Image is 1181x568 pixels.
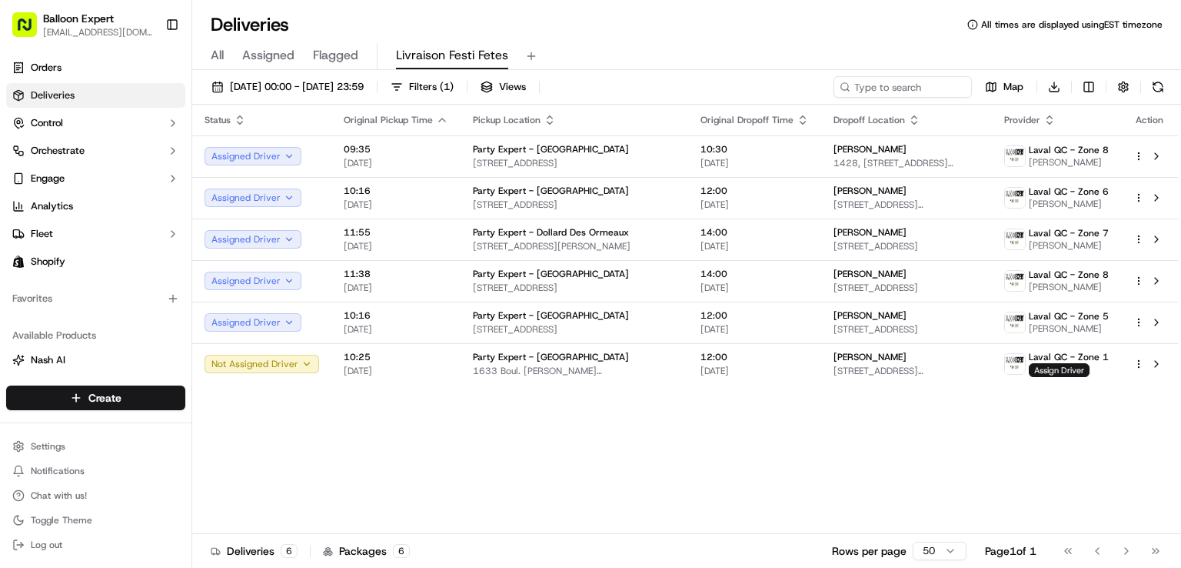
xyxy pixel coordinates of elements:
[211,46,224,65] span: All
[211,543,298,559] div: Deliveries
[344,365,448,377] span: [DATE]
[1029,269,1109,281] span: Laval QC - Zone 8
[12,353,179,367] a: Nash AI
[211,12,289,37] h1: Deliveries
[31,199,73,213] span: Analytics
[205,355,319,373] button: Not Assigned Driver
[700,185,809,197] span: 12:00
[833,199,980,211] span: [STREET_ADDRESS][PERSON_NAME]
[473,185,629,197] span: Party Expert - [GEOGRAPHIC_DATA]
[981,18,1163,31] span: All times are displayed using EST timezone
[833,143,907,155] span: [PERSON_NAME]
[833,365,980,377] span: [STREET_ADDRESS][PERSON_NAME]
[6,83,185,108] a: Deliveries
[205,189,301,207] button: Assigned Driver
[833,226,907,239] span: [PERSON_NAME]
[6,460,185,482] button: Notifications
[205,313,301,332] button: Assigned Driver
[440,80,454,94] span: ( 1 )
[473,157,676,169] span: [STREET_ADDRESS]
[344,323,448,336] span: [DATE]
[700,282,809,294] span: [DATE]
[6,510,185,531] button: Toggle Theme
[833,157,980,169] span: 1428, [STREET_ADDRESS][PERSON_NAME]
[344,114,433,126] span: Original Pickup Time
[978,76,1030,98] button: Map
[31,61,62,75] span: Orders
[344,351,448,363] span: 10:25
[344,157,448,169] span: [DATE]
[31,89,75,102] span: Deliveries
[396,46,508,65] span: Livraison Festi Fetes
[1005,146,1025,166] img: profile_balloonexpert_internal.png
[473,351,629,363] span: Party Expert - [GEOGRAPHIC_DATA]
[31,116,63,130] span: Control
[6,485,185,506] button: Chat with us!
[205,230,301,249] button: Assigned Driver
[985,543,1036,559] div: Page 1 of 1
[473,323,676,336] span: [STREET_ADDRESS]
[499,80,526,94] span: Views
[344,309,448,322] span: 10:16
[31,227,53,241] span: Fleet
[1004,114,1040,126] span: Provider
[1029,198,1109,210] span: [PERSON_NAME]
[344,240,448,252] span: [DATE]
[31,353,65,367] span: Nash AI
[473,199,676,211] span: [STREET_ADDRESS]
[473,114,541,126] span: Pickup Location
[31,465,85,477] span: Notifications
[43,11,114,26] button: Balloon Expert
[833,268,907,280] span: [PERSON_NAME]
[700,351,809,363] span: 12:00
[31,539,62,551] span: Log out
[1147,76,1169,98] button: Refresh
[1029,281,1109,293] span: [PERSON_NAME]
[230,80,364,94] span: [DATE] 00:00 - [DATE] 23:59
[1029,156,1109,169] span: [PERSON_NAME]
[344,226,448,239] span: 11:55
[31,489,87,502] span: Chat with us!
[700,114,793,126] span: Original Dropoff Time
[31,514,92,526] span: Toggle Theme
[473,226,629,239] span: Party Expert - Dollard Des Ormeaux
[43,26,153,38] button: [EMAIL_ADDRESS][DOMAIN_NAME]
[473,240,676,252] span: [STREET_ADDRESS][PERSON_NAME]
[1005,229,1025,249] img: profile_balloonexpert_internal.png
[700,309,809,322] span: 12:00
[1029,227,1109,239] span: Laval QC - Zone 7
[474,76,533,98] button: Views
[409,80,454,94] span: Filters
[6,6,159,43] button: Balloon Expert[EMAIL_ADDRESS][DOMAIN_NAME]
[700,240,809,252] span: [DATE]
[6,222,185,246] button: Fleet
[700,143,809,155] span: 10:30
[31,440,65,453] span: Settings
[833,351,907,363] span: [PERSON_NAME]
[384,76,461,98] button: Filters(1)
[6,286,185,311] div: Favorites
[242,46,294,65] span: Assigned
[833,309,907,322] span: [PERSON_NAME]
[88,390,121,406] span: Create
[473,309,629,322] span: Party Expert - [GEOGRAPHIC_DATA]
[31,144,85,158] span: Orchestrate
[6,166,185,191] button: Engage
[6,55,185,80] a: Orders
[833,76,972,98] input: Type to search
[1005,354,1025,374] img: profile_balloonexpert_internal.png
[393,544,410,558] div: 6
[6,534,185,556] button: Log out
[344,282,448,294] span: [DATE]
[6,436,185,457] button: Settings
[700,365,809,377] span: [DATE]
[344,199,448,211] span: [DATE]
[344,185,448,197] span: 10:16
[6,139,185,163] button: Orchestrate
[205,147,301,165] button: Assigned Driver
[473,143,629,155] span: Party Expert - [GEOGRAPHIC_DATA]
[344,268,448,280] span: 11:38
[1005,271,1025,291] img: profile_balloonexpert_internal.png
